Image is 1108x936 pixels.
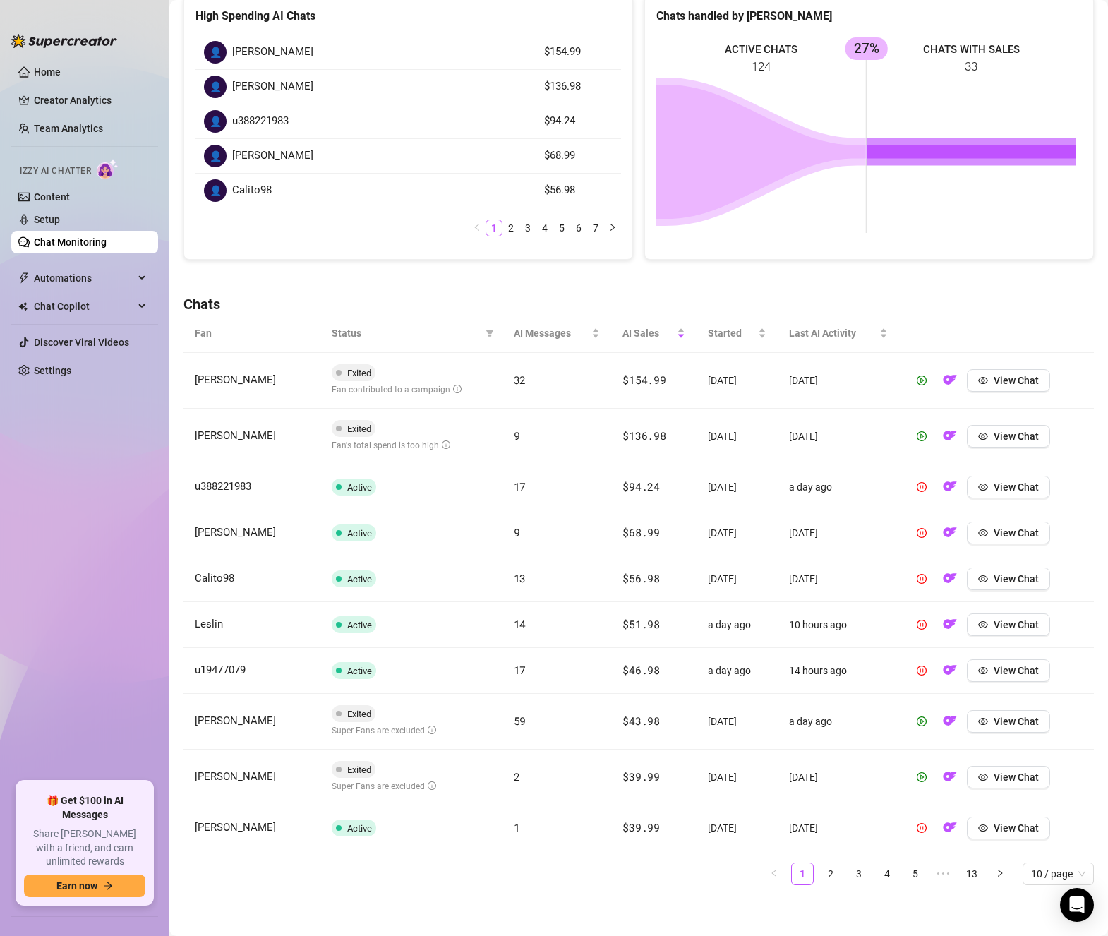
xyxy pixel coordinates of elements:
span: 2 [514,769,520,784]
button: right [604,220,621,236]
span: [PERSON_NAME] [195,770,276,783]
a: OF [939,774,961,786]
a: 6 [571,220,586,236]
div: 👤 [204,145,227,167]
span: View Chat [994,822,1039,834]
button: OF [939,613,961,636]
span: [PERSON_NAME] [195,373,276,386]
li: Next Page [989,863,1011,885]
span: info-circle [453,385,462,393]
img: OF [943,769,957,784]
div: Chats handled by [PERSON_NAME] [656,7,1082,25]
span: 9 [514,525,520,539]
th: AI Sales [611,314,696,353]
span: $136.98 [622,428,666,443]
a: Creator Analytics [34,89,147,112]
button: OF [939,369,961,392]
span: eye [978,528,988,538]
span: eye [978,716,988,726]
button: View Chat [967,522,1050,544]
span: Izzy AI Chatter [20,164,91,178]
span: [PERSON_NAME] [232,44,313,61]
button: OF [939,425,961,448]
span: View Chat [994,716,1039,727]
span: Fan contributed to a campaign [332,385,462,395]
span: eye [978,823,988,833]
span: [PERSON_NAME] [195,714,276,727]
span: Active [347,666,372,676]
span: info-circle [428,726,436,734]
span: Calito98 [232,182,272,199]
img: logo-BBDzfeDw.svg [11,34,117,48]
li: 4 [536,220,553,236]
span: Earn now [56,880,97,892]
span: thunderbolt [18,272,30,284]
img: OF [943,617,957,631]
span: pause-circle [917,666,927,676]
li: 2 [819,863,842,885]
a: 4 [877,863,898,884]
a: Setup [34,214,60,225]
span: info-circle [428,781,436,790]
span: pause-circle [917,574,927,584]
span: filter [483,323,497,344]
li: 3 [848,863,870,885]
span: Active [347,620,372,630]
span: 14 [514,617,526,631]
span: 13 [514,571,526,585]
span: $154.99 [622,373,666,387]
button: View Chat [967,476,1050,498]
span: Active [347,482,372,493]
span: play-circle [917,772,927,782]
span: 1 [514,820,520,834]
span: Active [347,528,372,539]
li: Previous Page [469,220,486,236]
span: u388221983 [232,113,289,130]
li: 1 [791,863,814,885]
button: View Chat [967,659,1050,682]
button: View Chat [967,613,1050,636]
td: a day ago [697,648,778,694]
a: 3 [848,863,869,884]
span: View Chat [994,527,1039,539]
img: OF [943,525,957,539]
span: arrow-right [103,881,113,891]
li: 4 [876,863,898,885]
td: [DATE] [697,409,778,464]
a: Chat Monitoring [34,236,107,248]
button: OF [939,476,961,498]
a: OF [939,719,961,730]
img: OF [943,571,957,585]
a: Content [34,191,70,203]
span: eye [978,772,988,782]
span: 🎁 Get $100 in AI Messages [24,794,145,822]
a: Settings [34,365,71,376]
span: Chat Copilot [34,295,134,318]
a: 2 [503,220,519,236]
article: $94.24 [544,113,613,130]
span: Exited [347,764,371,775]
div: High Spending AI Chats [195,7,621,25]
a: Team Analytics [34,123,103,134]
a: OF [939,433,961,445]
span: filter [486,329,494,337]
button: View Chat [967,766,1050,788]
span: 17 [514,479,526,493]
span: Exited [347,368,371,378]
td: [DATE] [697,694,778,750]
li: 1 [486,220,502,236]
article: $68.99 [544,148,613,164]
span: play-circle [917,716,927,726]
img: OF [943,714,957,728]
span: u388221983 [195,480,251,493]
li: 6 [570,220,587,236]
span: $68.99 [622,525,659,539]
span: pause-circle [917,482,927,492]
div: 👤 [204,41,227,64]
td: [DATE] [778,750,899,805]
img: OF [943,820,957,834]
span: $46.98 [622,663,659,677]
h4: Chats [183,294,1094,314]
a: OF [939,530,961,541]
span: left [473,223,481,232]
